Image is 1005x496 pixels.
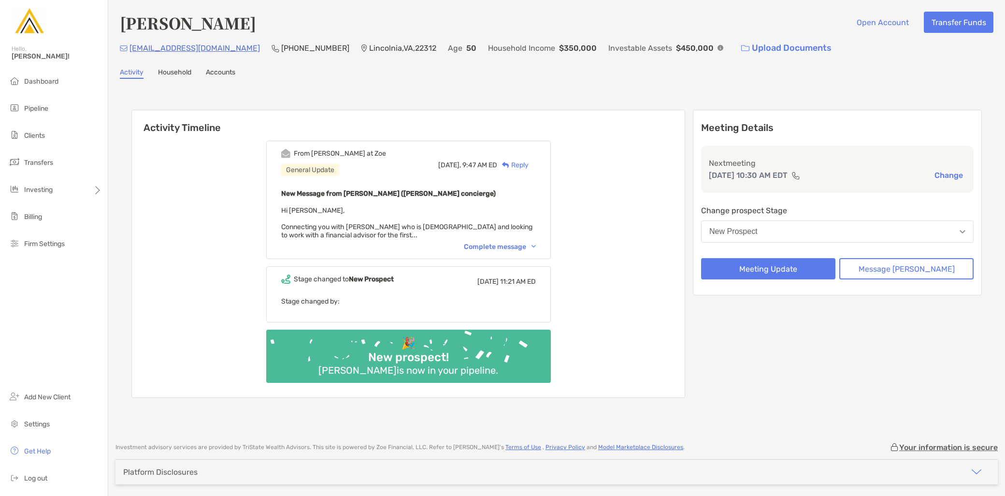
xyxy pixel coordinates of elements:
h4: [PERSON_NAME] [120,12,256,34]
p: Next meeting [709,157,966,169]
div: Reply [497,160,529,170]
b: New Message from [PERSON_NAME] ([PERSON_NAME] concierge) [281,190,496,198]
p: Investment advisory services are provided by TriState Wealth Advisors . This site is powered by Z... [115,444,685,451]
a: Upload Documents [735,38,838,58]
img: settings icon [9,418,20,429]
img: icon arrow [971,466,982,478]
span: Pipeline [24,104,48,113]
p: Meeting Details [701,122,974,134]
p: $350,000 [559,42,597,54]
img: add_new_client icon [9,391,20,402]
span: [DATE], [438,161,461,169]
img: transfers icon [9,156,20,168]
a: Model Marketplace Disclosures [598,444,683,451]
div: Platform Disclosures [123,467,198,477]
img: Info Icon [718,45,723,51]
div: General Update [281,164,339,176]
div: New Prospect [709,227,758,236]
span: Billing [24,213,42,221]
b: New Prospect [349,275,394,283]
img: Zoe Logo [12,4,46,39]
div: From [PERSON_NAME] at Zoe [294,149,386,158]
div: Complete message [464,243,536,251]
button: Message [PERSON_NAME] [839,258,974,279]
img: Confetti [266,330,551,375]
img: button icon [741,45,749,52]
span: 9:47 AM ED [462,161,497,169]
span: [DATE] [477,277,499,286]
img: logout icon [9,472,20,483]
span: Dashboard [24,77,58,86]
p: 50 [466,42,476,54]
img: firm-settings icon [9,237,20,249]
p: Investable Assets [608,42,672,54]
a: Terms of Use [505,444,541,451]
span: 11:21 AM ED [500,277,536,286]
p: Lincolnia , VA , 22312 [369,42,436,54]
p: Your information is secure [899,443,998,452]
button: Meeting Update [701,258,835,279]
div: 🎉 [397,336,419,350]
div: [PERSON_NAME] is now in your pipeline. [315,365,502,376]
p: [EMAIL_ADDRESS][DOMAIN_NAME] [129,42,260,54]
img: Chevron icon [531,245,536,248]
img: billing icon [9,210,20,222]
span: Transfers [24,159,53,167]
p: Stage changed by: [281,295,536,307]
img: Event icon [281,149,290,158]
button: Transfer Funds [924,12,993,33]
span: Firm Settings [24,240,65,248]
img: Phone Icon [272,44,279,52]
img: investing icon [9,183,20,195]
button: New Prospect [701,220,974,243]
span: Log out [24,474,47,482]
span: Investing [24,186,53,194]
img: Reply icon [502,162,509,168]
img: dashboard icon [9,75,20,87]
a: Accounts [206,68,235,79]
p: $450,000 [676,42,714,54]
img: get-help icon [9,445,20,456]
span: [PERSON_NAME]! [12,52,102,60]
span: Add New Client [24,393,71,401]
img: pipeline icon [9,102,20,114]
p: Household Income [488,42,555,54]
p: Age [448,42,462,54]
img: Open dropdown arrow [960,230,965,233]
p: [PHONE_NUMBER] [281,42,349,54]
span: Settings [24,420,50,428]
img: Location Icon [361,44,367,52]
a: Privacy Policy [546,444,585,451]
button: Change [932,170,966,180]
span: Hi [PERSON_NAME], Connecting you with [PERSON_NAME] who is [DEMOGRAPHIC_DATA] and looking to work... [281,206,532,239]
p: Change prospect Stage [701,204,974,217]
p: [DATE] 10:30 AM EDT [709,169,788,181]
button: Open Account [849,12,916,33]
a: Household [158,68,191,79]
img: communication type [791,172,800,179]
span: Get Help [24,447,51,455]
img: clients icon [9,129,20,141]
span: Clients [24,131,45,140]
div: Stage changed to [294,275,394,283]
h6: Activity Timeline [132,110,685,133]
a: Activity [120,68,144,79]
img: Event icon [281,275,290,284]
img: Email Icon [120,45,128,51]
div: New prospect! [364,350,453,365]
